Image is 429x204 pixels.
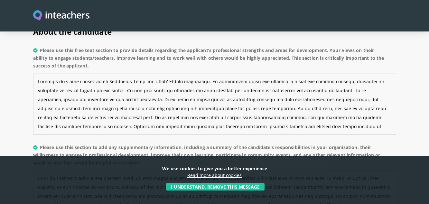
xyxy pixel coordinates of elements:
[187,172,242,178] a: Read more about cookies
[33,144,396,171] label: Please use this section to add any supplementary information, including a summary of the candidat...
[162,165,267,172] strong: We use cookies to give you a better experience
[166,183,265,191] button: I understand, remove this message
[33,26,112,37] span: About the candidate
[33,10,90,22] a: Visit this site's homepage
[33,47,396,74] label: Please use this free text section to provide details regarding the applicant’s professional stren...
[33,10,90,22] img: Inteachers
